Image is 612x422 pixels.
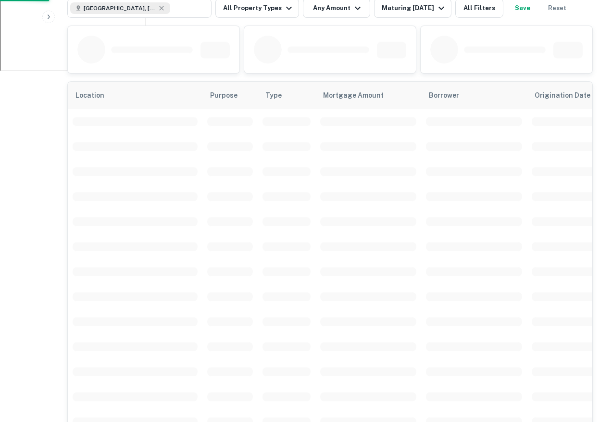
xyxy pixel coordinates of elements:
[323,90,396,101] span: Mortgage Amount
[68,82,202,109] th: Location
[535,90,603,101] span: Origination Date
[258,82,315,109] th: Type
[382,2,447,14] div: Maturing [DATE]
[84,4,156,13] span: [GEOGRAPHIC_DATA], [GEOGRAPHIC_DATA], [GEOGRAPHIC_DATA]
[429,90,459,101] span: Borrower
[315,82,421,109] th: Mortgage Amount
[202,82,258,109] th: Purpose
[75,90,117,101] span: Location
[564,345,612,391] iframe: Chat Widget
[265,90,282,101] span: Type
[210,90,250,101] span: Purpose
[421,82,527,109] th: Borrower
